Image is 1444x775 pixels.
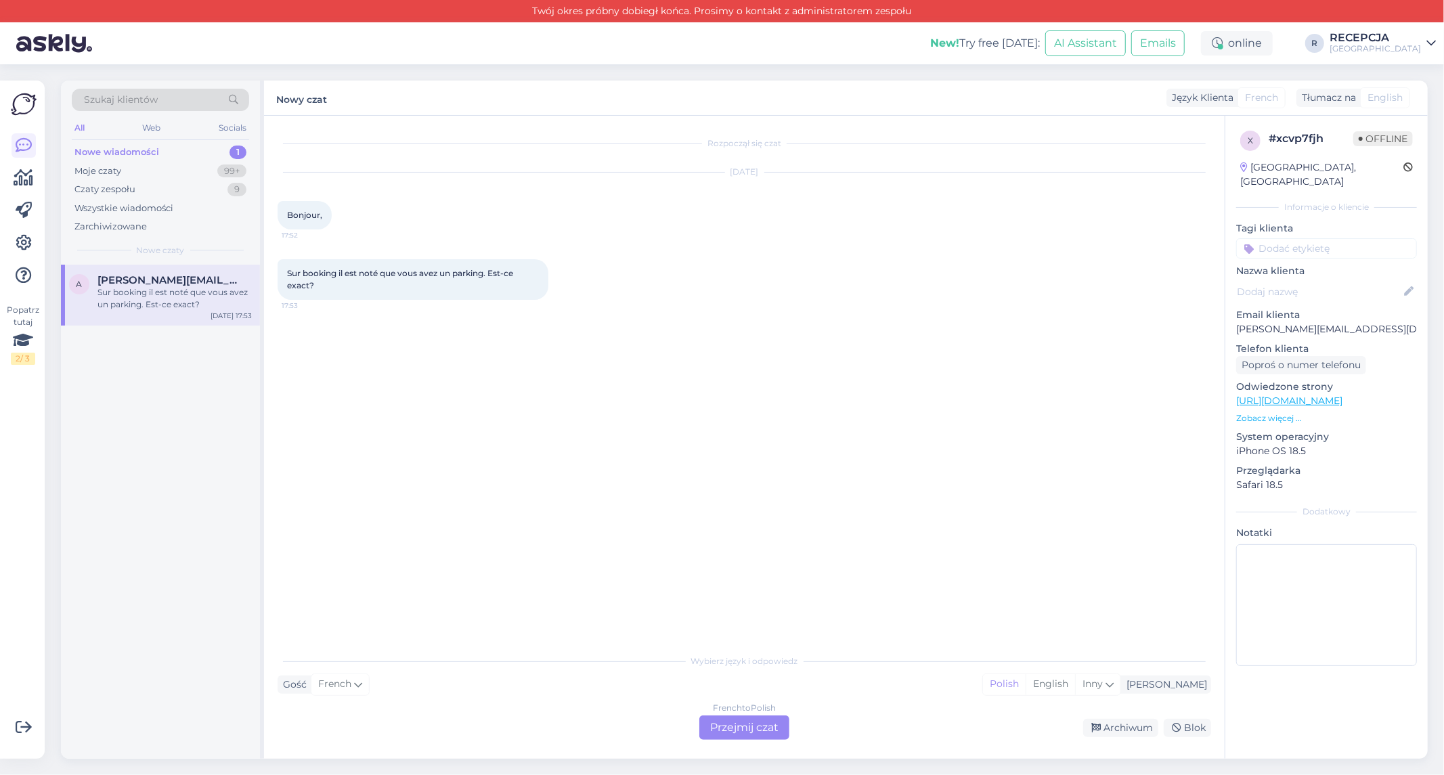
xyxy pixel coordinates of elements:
div: Rozpoczął się czat [278,137,1211,150]
div: Sur booking il est noté que vous avez un parking. Est-ce exact? [97,286,252,311]
div: English [1026,674,1075,694]
input: Dodaj nazwę [1237,284,1401,299]
div: French to Polish [713,702,776,714]
span: Szukaj klientów [84,93,158,107]
span: Nowe czaty [137,244,185,257]
span: English [1368,91,1403,105]
p: Email klienta [1236,308,1417,322]
span: French [318,677,351,692]
div: Wszystkie wiadomości [74,202,173,215]
p: System operacyjny [1236,430,1417,444]
div: R [1305,34,1324,53]
span: 17:52 [282,230,332,240]
p: Odwiedzone strony [1236,380,1417,394]
span: 17:53 [282,301,332,311]
p: Nazwa klienta [1236,264,1417,278]
span: French [1245,91,1278,105]
div: [GEOGRAPHIC_DATA] [1330,43,1421,54]
div: Przejmij czat [699,715,789,740]
div: [PERSON_NAME] [1121,678,1207,692]
p: Telefon klienta [1236,342,1417,356]
div: 9 [227,183,246,196]
div: Socials [216,119,249,137]
div: Język Klienta [1166,91,1233,105]
div: Nowe wiadomości [74,146,159,159]
p: Przeglądarka [1236,464,1417,478]
div: 2 / 3 [11,353,35,365]
a: [URL][DOMAIN_NAME] [1236,395,1342,407]
div: 1 [229,146,246,159]
span: x [1248,135,1253,146]
div: # xcvp7fjh [1269,131,1353,147]
p: Safari 18.5 [1236,478,1417,492]
div: Polish [983,674,1026,694]
a: RECEPCJA[GEOGRAPHIC_DATA] [1330,32,1436,54]
button: AI Assistant [1045,30,1126,56]
p: [PERSON_NAME][EMAIL_ADDRESS][DOMAIN_NAME] [1236,322,1417,336]
div: [DATE] 17:53 [211,311,252,321]
div: [GEOGRAPHIC_DATA], [GEOGRAPHIC_DATA] [1240,160,1403,189]
div: All [72,119,87,137]
span: Offline [1353,131,1413,146]
div: Web [140,119,164,137]
div: online [1201,31,1273,56]
p: Zobacz więcej ... [1236,412,1417,424]
div: Informacje o kliencie [1236,201,1417,213]
span: Bonjour, [287,210,322,220]
span: Inny [1082,678,1103,690]
div: Blok [1164,719,1211,737]
div: Popatrz tutaj [11,304,35,365]
span: a [76,279,83,289]
div: Tłumacz na [1296,91,1356,105]
p: Notatki [1236,526,1417,540]
span: aline.macler@icloud.com [97,274,238,286]
div: 99+ [217,164,246,178]
div: Gość [278,678,307,692]
div: Dodatkowy [1236,506,1417,518]
p: iPhone OS 18.5 [1236,444,1417,458]
label: Nowy czat [276,89,327,107]
div: Moje czaty [74,164,121,178]
img: Askly Logo [11,91,37,117]
div: [DATE] [278,166,1211,178]
p: Tagi klienta [1236,221,1417,236]
div: Wybierz język i odpowiedz [278,655,1211,667]
input: Dodać etykietę [1236,238,1417,259]
div: Poproś o numer telefonu [1236,356,1366,374]
button: Emails [1131,30,1185,56]
div: Czaty zespołu [74,183,135,196]
div: Archiwum [1083,719,1158,737]
div: Try free [DATE]: [930,35,1040,51]
div: Zarchiwizowane [74,220,147,234]
span: Sur booking il est noté que vous avez un parking. Est-ce exact? [287,268,515,290]
b: New! [930,37,959,49]
div: RECEPCJA [1330,32,1421,43]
